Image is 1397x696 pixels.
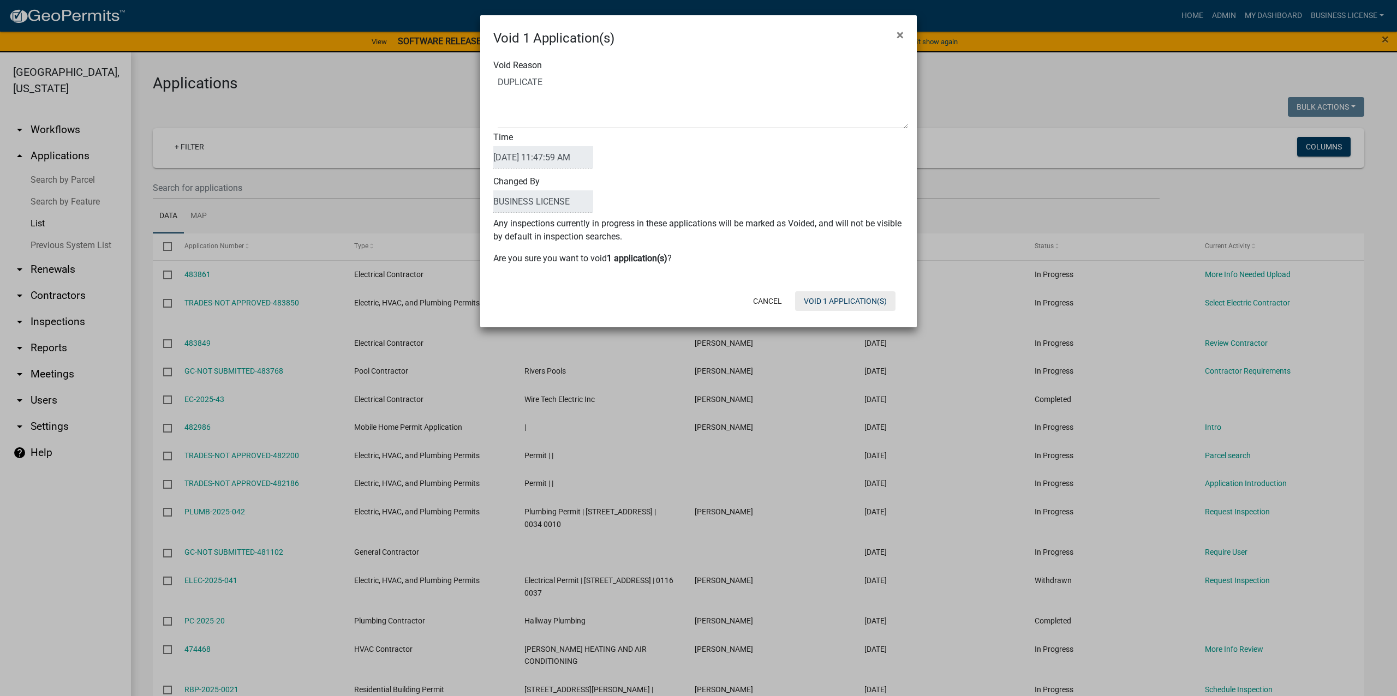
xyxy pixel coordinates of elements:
input: DateTime [493,146,593,169]
button: Close [888,20,912,50]
label: Changed By [493,177,593,213]
button: Void 1 Application(s) [795,291,895,311]
label: Time [493,133,593,169]
h4: Void 1 Application(s) [493,28,614,48]
textarea: Void Reason [498,74,908,129]
label: Void Reason [493,61,542,70]
b: 1 application(s) [607,253,667,263]
p: Any inspections currently in progress in these applications will be marked as Voided, and will no... [493,217,904,243]
input: BulkActionUser [493,190,593,213]
p: Are you sure you want to void ? [493,252,904,265]
span: × [897,27,904,43]
button: Cancel [744,291,791,311]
